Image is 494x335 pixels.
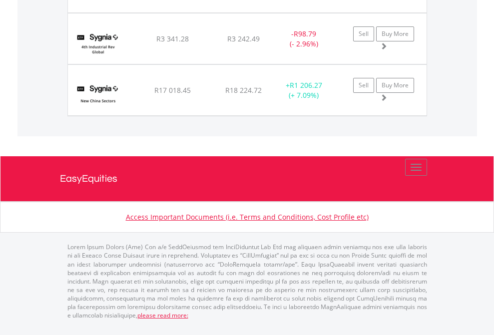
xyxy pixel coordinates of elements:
span: R3 242.49 [227,34,260,43]
span: R1 206.27 [290,80,322,90]
img: TFSA.SYG4IR.png [73,26,123,61]
span: R98.79 [294,29,316,38]
a: Sell [353,26,374,41]
span: R18 224.72 [225,85,262,95]
a: EasyEquities [60,156,435,201]
div: - (- 2.96%) [273,29,335,49]
a: Sell [353,78,374,93]
span: R17 018.45 [154,85,191,95]
a: Access Important Documents (i.e. Terms and Conditions, Cost Profile etc) [126,212,369,222]
a: Buy More [376,26,414,41]
a: Buy More [376,78,414,93]
img: TFSA.SYGCN.png [73,77,123,113]
span: R3 341.28 [156,34,189,43]
a: please read more: [137,311,188,320]
div: + (+ 7.09%) [273,80,335,100]
p: Lorem Ipsum Dolors (Ame) Con a/e SeddOeiusmod tem InciDiduntut Lab Etd mag aliquaen admin veniamq... [67,243,427,320]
